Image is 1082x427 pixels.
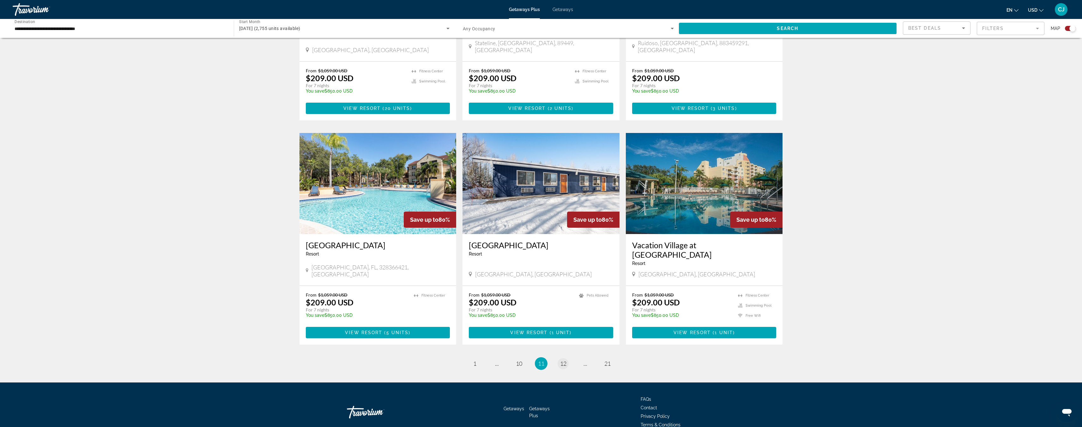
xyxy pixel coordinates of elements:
button: View Resort(2 units) [469,103,613,114]
p: $209.00 USD [306,298,354,307]
span: Fitness Center [746,293,769,298]
span: You save [306,88,324,93]
span: ( ) [546,106,574,111]
span: Stateline, [GEOGRAPHIC_DATA], 89449, [GEOGRAPHIC_DATA] [475,39,613,53]
button: View Resort(1 unit) [632,327,777,338]
iframe: Button to launch messaging window [1057,402,1077,422]
p: For 7 nights [306,83,406,88]
p: $209.00 USD [632,73,680,83]
span: Save up to [736,216,765,223]
button: Change language [1006,5,1019,15]
p: $209.00 USD [469,73,517,83]
span: Swimming Pool [583,79,608,83]
span: [GEOGRAPHIC_DATA], [GEOGRAPHIC_DATA] [312,46,429,53]
div: 80% [404,212,456,228]
span: Ruidoso, [GEOGRAPHIC_DATA], 883459291, [GEOGRAPHIC_DATA] [638,39,776,53]
nav: Pagination [299,357,783,370]
span: 1 unit [552,330,570,335]
span: 21 [604,360,611,367]
span: Fitness Center [419,69,443,73]
p: For 7 nights [632,307,732,313]
span: 10 [516,360,522,367]
span: Search [777,26,798,31]
span: USD [1028,8,1037,13]
a: Contact [641,405,657,410]
span: From [306,292,317,298]
p: For 7 nights [469,83,569,88]
span: Resort [469,251,482,256]
span: Resort [632,261,645,266]
span: $1,059.00 USD [481,68,511,73]
img: ii_bon1.jpg [626,133,783,234]
a: Getaways Plus [529,406,550,418]
p: $850.00 USD [469,313,573,318]
p: For 7 nights [469,307,573,313]
span: Getaways [504,406,524,411]
span: Start Month [239,20,260,24]
span: ( ) [381,106,412,111]
span: 2 units [550,106,572,111]
span: Pets Allowed [587,293,608,298]
a: Getaways [553,7,573,12]
span: $1,059.00 USD [318,68,348,73]
span: ... [583,360,587,367]
span: $1,059.00 USD [644,68,674,73]
button: View Resort(5 units) [306,327,450,338]
span: You save [632,313,651,318]
span: en [1006,8,1012,13]
span: From [306,68,317,73]
p: $850.00 USD [632,88,770,93]
span: View Resort [343,106,381,111]
span: Destination [15,19,35,24]
span: ( ) [548,330,572,335]
span: [GEOGRAPHIC_DATA], [GEOGRAPHIC_DATA] [475,271,592,278]
p: $209.00 USD [632,298,680,307]
div: 80% [567,212,620,228]
button: Change currency [1028,5,1043,15]
span: 5 units [386,330,409,335]
span: 3 units [713,106,735,111]
span: Swimming Pool [419,79,445,83]
button: View Resort(20 units) [306,103,450,114]
mat-select: Sort by [908,24,965,32]
span: ... [495,360,499,367]
a: Travorium [13,1,76,18]
span: Save up to [410,216,438,223]
span: You save [469,88,487,93]
span: Resort [306,251,319,256]
span: [GEOGRAPHIC_DATA], FL, 328366421, [GEOGRAPHIC_DATA] [311,264,450,278]
span: Save up to [573,216,602,223]
span: [DATE] (2,755 units available) [239,26,300,31]
span: $1,059.00 USD [644,292,674,298]
h3: Vacation Village at [GEOGRAPHIC_DATA] [632,240,777,259]
a: View Resort(1 unit) [469,327,613,338]
span: $1,059.00 USD [318,292,348,298]
p: $850.00 USD [306,313,408,318]
a: Getaways Plus [509,7,540,12]
span: 1 unit [715,330,733,335]
p: $850.00 USD [632,313,732,318]
button: Filter [977,21,1044,35]
span: Swimming Pool [746,304,771,308]
button: View Resort(3 units) [632,103,777,114]
img: ii_wbt1.jpg [299,133,456,234]
span: Any Occupancy [463,26,495,31]
span: View Resort [508,106,546,111]
span: [GEOGRAPHIC_DATA], [GEOGRAPHIC_DATA] [638,271,755,278]
div: 80% [730,212,783,228]
a: Travorium [347,403,410,422]
p: $209.00 USD [469,298,517,307]
a: [GEOGRAPHIC_DATA] [306,240,450,250]
span: View Resort [674,330,711,335]
a: FAQs [641,397,651,402]
span: ( ) [711,330,735,335]
span: Fitness Center [421,293,445,298]
span: Map [1051,24,1060,33]
span: From [469,68,480,73]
